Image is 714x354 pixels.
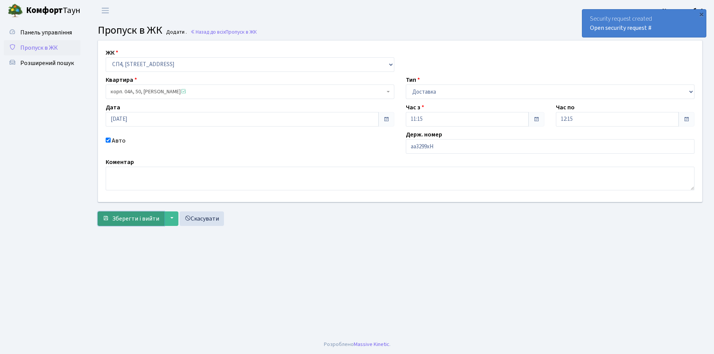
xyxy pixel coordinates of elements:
[96,4,115,17] button: Переключити навігацію
[106,103,120,112] label: Дата
[112,214,159,223] span: Зберегти і вийти
[354,340,389,348] a: Massive Kinetic
[20,28,72,37] span: Панель управління
[406,139,694,154] input: АА1234АА
[324,340,390,349] div: Розроблено .
[556,103,575,112] label: Час по
[662,6,705,15] b: Консьєрж б. 4.
[106,75,137,84] label: Квартира
[180,211,224,226] a: Скасувати
[98,23,162,38] span: Пропуск в ЖК
[20,44,58,52] span: Пропуск в ЖК
[111,88,385,96] span: корп. 04А, 50, Чорний Євген Михайлович <span class='la la-check-square text-success'></span>
[8,3,23,18] img: logo.png
[20,59,74,67] span: Розширений пошук
[406,75,420,84] label: Тип
[4,25,80,40] a: Панель управління
[590,24,652,32] a: Open security request #
[190,28,257,36] a: Назад до всіхПропуск в ЖК
[406,130,442,139] label: Держ. номер
[4,55,80,71] a: Розширений пошук
[98,211,164,226] button: Зберегти і вийти
[582,10,706,37] div: Security request created
[26,4,80,17] span: Таун
[106,84,394,99] span: корп. 04А, 50, Чорний Євген Михайлович <span class='la la-check-square text-success'></span>
[225,28,257,36] span: Пропуск в ЖК
[165,29,187,36] small: Додати .
[662,6,705,15] a: Консьєрж б. 4.
[26,4,63,16] b: Комфорт
[106,48,118,57] label: ЖК
[698,10,705,18] div: ×
[112,136,126,145] label: Авто
[406,103,424,112] label: Час з
[106,158,134,167] label: Коментар
[4,40,80,55] a: Пропуск в ЖК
